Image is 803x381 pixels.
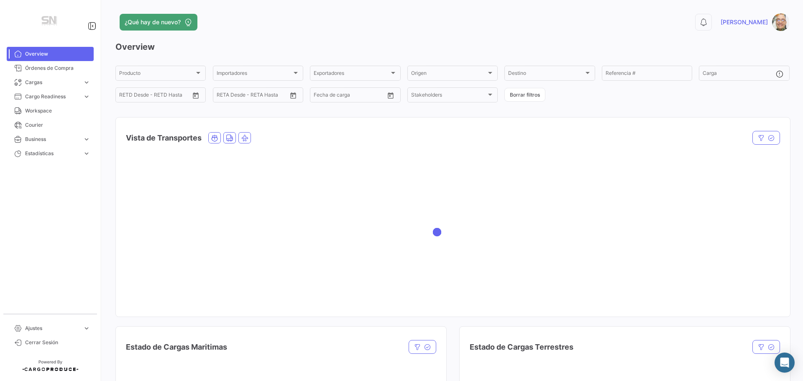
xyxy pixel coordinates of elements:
[140,93,174,99] input: Hasta
[25,93,79,100] span: Cargo Readiness
[25,64,90,72] span: Órdenes de Compra
[411,72,486,77] span: Origen
[119,93,134,99] input: Desde
[83,93,90,100] span: expand_more
[7,47,94,61] a: Overview
[83,79,90,86] span: expand_more
[83,325,90,332] span: expand_more
[125,18,181,26] span: ¿Qué hay de nuevo?
[25,150,79,157] span: Estadísticas
[314,93,329,99] input: Desde
[217,72,292,77] span: Importadores
[314,72,389,77] span: Exportadores
[25,107,90,115] span: Workspace
[120,14,197,31] button: ¿Qué hay de nuevo?
[25,50,90,58] span: Overview
[384,89,397,102] button: Open calendar
[25,325,79,332] span: Ajustes
[224,133,235,143] button: Land
[411,93,486,99] span: Stakeholders
[126,132,202,144] h4: Vista de Transportes
[217,93,232,99] input: Desde
[508,72,583,77] span: Destino
[126,341,227,353] h4: Estado de Cargas Maritimas
[504,88,545,102] button: Borrar filtros
[239,133,251,143] button: Air
[470,341,573,353] h4: Estado de Cargas Terrestres
[7,61,94,75] a: Órdenes de Compra
[335,93,368,99] input: Hasta
[209,133,220,143] button: Ocean
[115,41,790,53] h3: Overview
[25,339,90,346] span: Cerrar Sesión
[83,150,90,157] span: expand_more
[7,104,94,118] a: Workspace
[25,79,79,86] span: Cargas
[119,72,194,77] span: Producto
[25,136,79,143] span: Business
[238,93,271,99] input: Hasta
[25,121,90,129] span: Courier
[721,18,768,26] span: [PERSON_NAME]
[775,353,795,373] div: Abrir Intercom Messenger
[772,13,790,31] img: Captura.PNG
[83,136,90,143] span: expand_more
[29,10,71,33] img: Manufactura+Logo.png
[189,89,202,102] button: Open calendar
[287,89,299,102] button: Open calendar
[7,118,94,132] a: Courier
